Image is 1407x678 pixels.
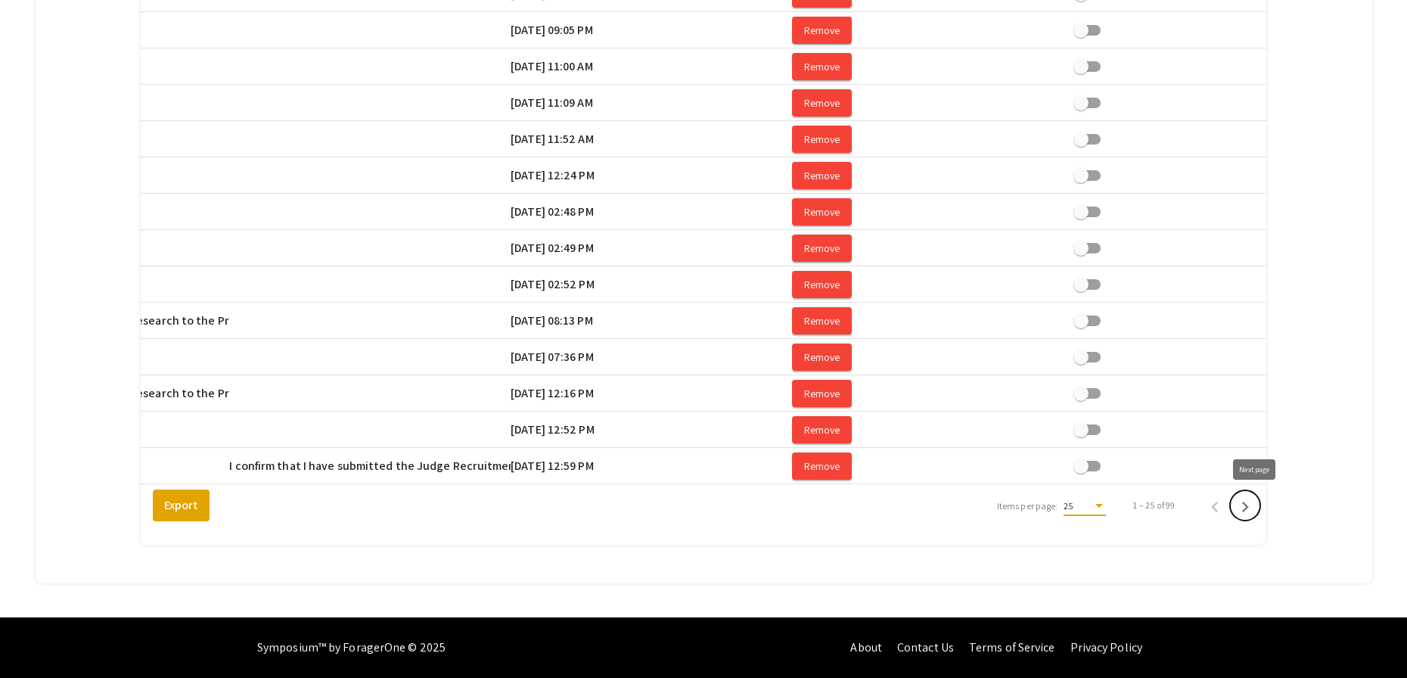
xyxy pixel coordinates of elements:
mat-cell: [DATE] 11:52 AM [511,121,792,157]
button: Remove [792,89,852,117]
span: Remove [804,459,840,473]
span: Remove [804,23,840,37]
mat-cell: [DATE] 12:59 PM [511,448,792,484]
iframe: Chat [11,610,64,667]
mat-cell: [DATE] 08:13 PM [511,303,792,339]
a: Contact Us [897,639,954,655]
button: Remove [792,235,852,262]
a: About [850,639,882,655]
mat-select: Items per page: [1064,501,1106,512]
button: Remove [792,17,852,44]
mat-cell: [DATE] 12:24 PM [511,157,792,194]
button: Remove [792,126,852,153]
button: Remove [792,344,852,371]
mat-cell: [DATE] 07:36 PM [511,339,792,375]
mat-cell: [DATE] 11:09 AM [511,85,792,121]
a: Terms of Service [969,639,1055,655]
mat-cell: [DATE] 02:52 PM [511,266,792,303]
mat-cell: [DATE] 12:52 PM [511,412,792,448]
button: Remove [792,198,852,225]
mat-cell: [DATE] 11:00 AM [511,48,792,85]
a: Privacy Policy [1070,639,1142,655]
div: Items per page: [997,499,1058,513]
div: Next page [1233,459,1275,480]
button: Remove [792,162,852,189]
span: 25 [1064,500,1073,512]
span: I confirm that I have submitted the Judge Recruitment form ([DOMAIN_NAME][URL]) AND I will be sub... [229,457,921,475]
span: Remove [804,241,840,255]
button: Previous page [1200,490,1230,521]
div: 1 – 25 of 99 [1133,499,1175,512]
span: Remove [804,387,840,400]
button: Remove [792,453,852,480]
button: Export [153,490,210,521]
span: Remove [804,314,840,328]
span: Remove [804,96,840,110]
mat-cell: [DATE] 02:49 PM [511,230,792,266]
span: Remove [804,423,840,437]
mat-cell: [DATE] 02:48 PM [511,194,792,230]
span: Remove [804,205,840,219]
mat-cell: [DATE] 12:16 PM [511,375,792,412]
span: Remove [804,350,840,364]
button: Remove [792,271,852,298]
button: Remove [792,380,852,407]
button: Remove [792,307,852,334]
span: Remove [804,60,840,73]
span: Remove [804,169,840,182]
button: Remove [792,53,852,80]
div: Symposium™ by ForagerOne © 2025 [257,617,446,678]
button: Remove [792,416,852,443]
button: Next page [1230,490,1260,521]
mat-cell: [DATE] 09:05 PM [511,12,792,48]
span: Remove [804,132,840,146]
span: Remove [804,278,840,291]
